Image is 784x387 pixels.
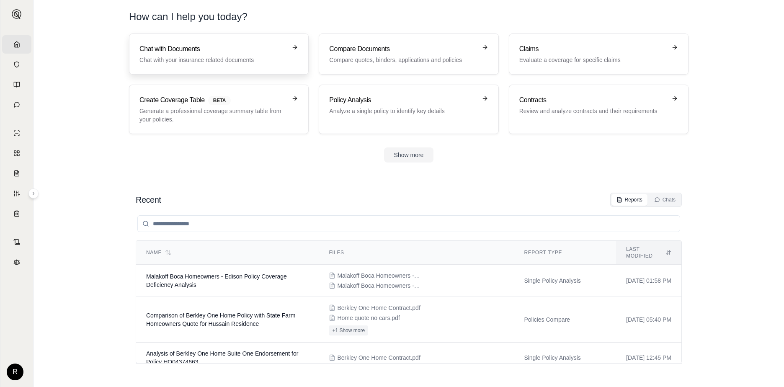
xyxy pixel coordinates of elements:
[2,95,31,114] a: Chat
[2,75,31,94] a: Prompt Library
[519,95,666,105] h3: Contracts
[139,107,286,124] p: Generate a professional coverage summary table from your policies.
[329,325,368,335] button: +1 Show more
[2,35,31,54] a: Home
[519,44,666,54] h3: Claims
[337,353,420,362] span: Berkley One Home Contract.pdf
[616,265,681,297] td: [DATE] 01:58 PM
[139,56,286,64] p: Chat with your insurance related documents
[2,164,31,183] a: Claim Coverage
[319,85,498,134] a: Policy AnalysisAnalyze a single policy to identify key details
[337,271,421,280] span: Malakoff Boca Homeowners - Edison - original.pdf
[337,314,400,322] span: Home quote no cars.pdf
[626,246,671,259] div: Last modified
[2,233,31,251] a: Contract Analysis
[2,184,31,203] a: Custom Report
[208,96,231,105] span: BETA
[329,44,476,54] h3: Compare Documents
[319,241,514,265] th: Files
[146,312,295,327] span: Comparison of Berkley One Home Policy with State Farm Homeowners Quote for Hussain Residence
[146,350,298,365] span: Analysis of Berkley One Home Suite One Endorsement for Policy HO04374663
[129,10,248,23] h1: How can I help you today?
[337,281,421,290] span: Malakoff Boca Homeowners - Edison - Revised.pdf
[2,204,31,223] a: Coverage Table
[337,304,420,312] span: Berkley One Home Contract.pdf
[136,194,161,206] h2: Recent
[616,343,681,373] td: [DATE] 12:45 PM
[2,253,31,271] a: Legal Search Engine
[329,95,476,105] h3: Policy Analysis
[519,107,666,115] p: Review and analyze contracts and their requirements
[329,107,476,115] p: Analyze a single policy to identify key details
[2,144,31,163] a: Policy Comparisons
[8,6,25,23] button: Expand sidebar
[616,297,681,343] td: [DATE] 05:40 PM
[139,44,286,54] h3: Chat with Documents
[2,124,31,142] a: Single Policy
[2,55,31,74] a: Documents Vault
[509,85,689,134] a: ContractsReview and analyze contracts and their requirements
[514,343,616,373] td: Single Policy Analysis
[28,188,39,199] button: Expand sidebar
[329,56,476,64] p: Compare quotes, binders, applications and policies
[146,273,287,288] span: Malakoff Boca Homeowners - Edison Policy Coverage Deficiency Analysis
[146,249,309,256] div: Name
[514,297,616,343] td: Policies Compare
[319,34,498,75] a: Compare DocumentsCompare quotes, binders, applications and policies
[649,194,681,206] button: Chats
[139,95,286,105] h3: Create Coverage Table
[129,34,309,75] a: Chat with DocumentsChat with your insurance related documents
[12,9,22,19] img: Expand sidebar
[129,85,309,134] a: Create Coverage TableBETAGenerate a professional coverage summary table from your policies.
[384,147,434,163] button: Show more
[519,56,666,64] p: Evaluate a coverage for specific claims
[611,194,647,206] button: Reports
[616,196,642,203] div: Reports
[7,364,23,380] div: R
[509,34,689,75] a: ClaimsEvaluate a coverage for specific claims
[514,265,616,297] td: Single Policy Analysis
[654,196,676,203] div: Chats
[514,241,616,265] th: Report Type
